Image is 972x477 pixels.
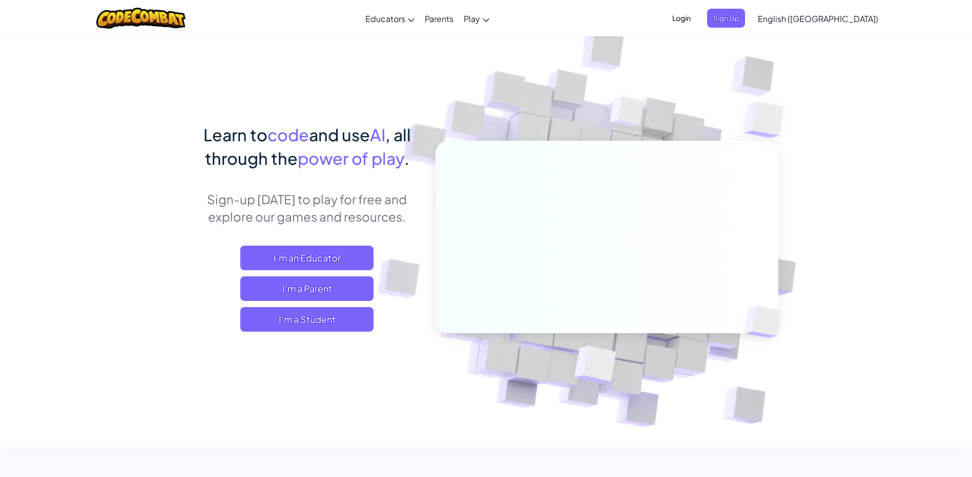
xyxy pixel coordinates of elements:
[194,190,420,225] p: Sign-up [DATE] to play for free and explore our games and resources.
[753,5,883,32] a: English ([GEOGRAPHIC_DATA])
[404,148,409,168] span: .
[590,76,664,153] img: Overlap cubes
[420,5,459,32] a: Parents
[728,285,804,359] img: Overlap cubes
[365,13,405,24] span: Educators
[240,276,374,301] a: I'm a Parent
[370,124,385,145] span: AI
[267,124,309,145] span: code
[240,246,374,270] a: I'm an Educator
[464,13,480,24] span: Play
[203,124,267,145] span: Learn to
[459,5,494,32] a: Play
[758,13,878,24] span: English ([GEOGRAPHIC_DATA])
[549,324,640,409] img: Overlap cubes
[666,9,697,28] button: Login
[707,9,745,28] button: Sign Up
[240,307,374,332] button: I'm a Student
[309,124,370,145] span: and use
[96,8,186,29] img: CodeCombat logo
[298,148,404,168] span: power of play
[723,77,812,163] img: Overlap cubes
[360,5,420,32] a: Educators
